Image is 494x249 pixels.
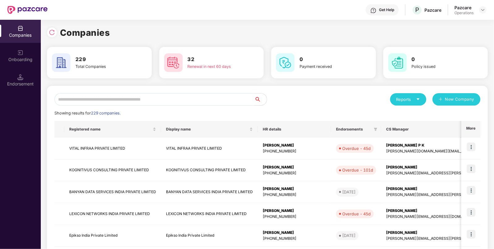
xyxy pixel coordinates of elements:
img: svg+xml;base64,PHN2ZyBpZD0iRHJvcGRvd24tMzJ4MzIiIHhtbG5zPSJodHRwOi8vd3d3LnczLm9yZy8yMDAwL3N2ZyIgd2... [480,7,485,12]
div: [DATE] [342,232,356,239]
span: Display name [166,127,248,132]
h3: 0 [412,56,465,64]
div: Overdue - 45d [342,211,371,217]
img: svg+xml;base64,PHN2ZyB4bWxucz0iaHR0cDovL3d3dy53My5vcmcvMjAwMC9zdmciIHdpZHRoPSI2MCIgaGVpZ2h0PSI2MC... [276,53,295,72]
th: Registered name [64,121,161,138]
td: LEXICON NETWORKS INDIA PRIVATE LIMITED [64,203,161,225]
span: Endorsements [336,127,371,132]
td: KOGNITIVUS CONSULTING PRIVATE LIMITED [64,160,161,181]
div: Overdue - 45d [342,145,371,151]
img: svg+xml;base64,PHN2ZyB4bWxucz0iaHR0cDovL3d3dy53My5vcmcvMjAwMC9zdmciIHdpZHRoPSI2MCIgaGVpZ2h0PSI2MC... [388,53,407,72]
span: search [254,97,267,102]
div: Get Help [379,7,394,12]
img: icon [467,208,475,217]
span: caret-down [416,97,420,101]
div: [PHONE_NUMBER] [263,214,326,220]
button: plusNew Company [432,93,480,106]
div: Total Companies [75,64,129,70]
button: search [254,93,267,106]
span: filter [374,127,377,131]
td: VITAL INFRAA PRIVATE LIMITED [64,138,161,160]
span: New Company [445,96,475,102]
div: [DATE] [342,189,356,195]
img: svg+xml;base64,PHN2ZyB3aWR0aD0iMjAiIGhlaWdodD0iMjAiIHZpZXdCb3g9IjAgMCAyMCAyMCIgZmlsbD0ibm9uZSIgeG... [17,50,23,56]
div: [PHONE_NUMBER] [263,170,326,176]
img: icon [467,186,475,195]
div: [PERSON_NAME] [263,164,326,170]
div: Pazcare [424,7,441,13]
div: Operations [454,10,474,15]
td: KOGNITIVUS CONSULTING PRIVATE LIMITED [161,160,258,181]
img: svg+xml;base64,PHN2ZyBpZD0iUmVsb2FkLTMyeDMyIiB4bWxucz0iaHR0cDovL3d3dy53My5vcmcvMjAwMC9zdmciIHdpZH... [49,29,55,35]
td: BANYAN DATA SERVICES INDIA PRIVATE LIMITED [64,181,161,203]
span: Registered name [69,127,151,132]
img: icon [467,143,475,151]
img: svg+xml;base64,PHN2ZyBpZD0iSGVscC0zMngzMiIgeG1sbnM9Imh0dHA6Ly93d3cudzMub3JnLzIwMDAvc3ZnIiB3aWR0aD... [370,7,377,14]
td: Epikso India Private Limited [161,225,258,247]
span: Showing results for [54,111,121,115]
div: Reports [396,96,420,102]
td: Epikso India Private Limited [64,225,161,247]
div: [PHONE_NUMBER] [263,192,326,198]
h3: 32 [188,56,241,64]
div: Payment received [300,64,353,70]
div: Renewal in next 60 days [188,64,241,70]
th: Display name [161,121,258,138]
img: svg+xml;base64,PHN2ZyB4bWxucz0iaHR0cDovL3d3dy53My5vcmcvMjAwMC9zdmciIHdpZHRoPSI2MCIgaGVpZ2h0PSI2MC... [164,53,183,72]
div: [PERSON_NAME] [263,230,326,236]
div: [PERSON_NAME] [263,186,326,192]
div: Policy issued [412,64,465,70]
div: [PERSON_NAME] [263,143,326,148]
td: LEXICON NETWORKS INDIA PRIVATE LIMITED [161,203,258,225]
div: [PERSON_NAME] [263,208,326,214]
span: plus [439,97,443,102]
h3: 0 [300,56,353,64]
td: BANYAN DATA SERVICES INDIA PRIVATE LIMITED [161,181,258,203]
img: icon [467,230,475,239]
th: HR details [258,121,331,138]
div: Overdue - 101d [342,167,373,173]
img: icon [467,164,475,173]
h3: 229 [75,56,129,64]
span: 229 companies. [91,111,121,115]
span: filter [373,126,379,133]
div: [PHONE_NUMBER] [263,236,326,242]
img: New Pazcare Logo [7,6,48,14]
td: VITAL INFRAA PRIVATE LIMITED [161,138,258,160]
div: Pazcare [454,5,474,10]
img: svg+xml;base64,PHN2ZyB3aWR0aD0iMTQuNSIgaGVpZ2h0PSIxNC41IiB2aWV3Qm94PSIwIDAgMTYgMTYiIGZpbGw9Im5vbm... [17,74,23,80]
div: [PHONE_NUMBER] [263,148,326,154]
th: More [461,121,480,138]
img: svg+xml;base64,PHN2ZyBpZD0iQ29tcGFuaWVzIiB4bWxucz0iaHR0cDovL3d3dy53My5vcmcvMjAwMC9zdmciIHdpZHRoPS... [17,25,23,31]
span: P [415,6,419,14]
img: svg+xml;base64,PHN2ZyB4bWxucz0iaHR0cDovL3d3dy53My5vcmcvMjAwMC9zdmciIHdpZHRoPSI2MCIgaGVpZ2h0PSI2MC... [52,53,70,72]
h1: Companies [60,26,110,39]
